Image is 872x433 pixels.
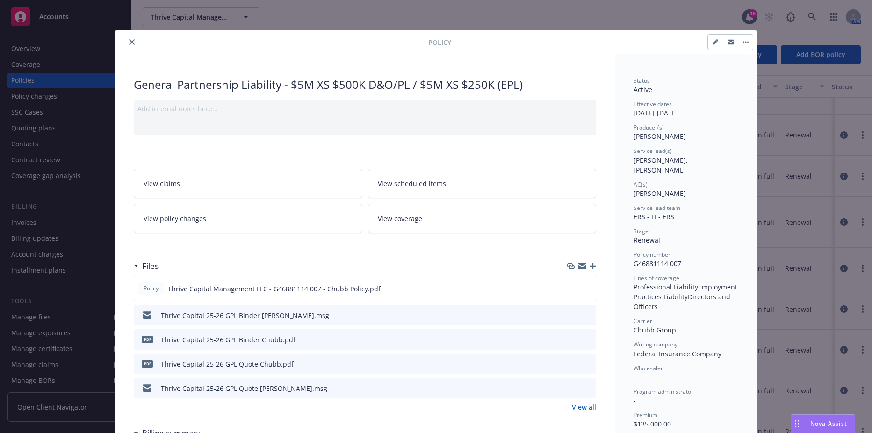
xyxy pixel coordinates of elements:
[584,310,592,320] button: preview file
[634,227,649,235] span: Stage
[634,340,677,348] span: Writing company
[634,236,660,245] span: Renewal
[634,349,721,358] span: Federal Insurance Company
[161,310,329,320] div: Thrive Capital 25-26 GPL Binder [PERSON_NAME].msg
[161,335,295,345] div: Thrive Capital 25-26 GPL Binder Chubb.pdf
[572,402,596,412] a: View all
[142,260,159,272] h3: Files
[634,411,657,419] span: Premium
[161,383,327,393] div: Thrive Capital 25-26 GPL Quote [PERSON_NAME].msg
[634,419,671,428] span: $135,000.00
[137,104,592,114] div: Add internal notes here...
[634,292,732,311] span: Directors and Officers
[142,284,160,293] span: Policy
[634,373,636,382] span: -
[569,310,577,320] button: download file
[634,147,672,155] span: Service lead(s)
[569,383,577,393] button: download file
[144,179,180,188] span: View claims
[634,204,680,212] span: Service lead team
[368,169,597,198] a: View scheduled items
[134,204,362,233] a: View policy changes
[634,388,693,396] span: Program administrator
[134,260,159,272] div: Files
[584,383,592,393] button: preview file
[161,359,294,369] div: Thrive Capital 25-26 GPL Quote Chubb.pdf
[134,169,362,198] a: View claims
[634,317,652,325] span: Carrier
[634,189,686,198] span: [PERSON_NAME]
[142,360,153,367] span: pdf
[634,364,663,372] span: Wholesaler
[144,214,206,224] span: View policy changes
[584,335,592,345] button: preview file
[634,259,681,268] span: G46881114 007
[634,325,676,334] span: Chubb Group
[634,77,650,85] span: Status
[428,37,451,47] span: Policy
[569,284,576,294] button: download file
[791,415,803,433] div: Drag to move
[569,359,577,369] button: download file
[634,282,698,291] span: Professional Liability
[791,414,855,433] button: Nova Assist
[634,100,672,108] span: Effective dates
[584,359,592,369] button: preview file
[368,204,597,233] a: View coverage
[634,396,636,405] span: -
[634,274,679,282] span: Lines of coverage
[168,284,381,294] span: Thrive Capital Management LLC - G46881114 007 - Chubb Policy.pdf
[810,419,847,427] span: Nova Assist
[134,77,596,93] div: General Partnership Liability - $5M XS $500K D&O/PL / $5M XS $250K (EPL)
[634,156,690,174] span: [PERSON_NAME], [PERSON_NAME]
[634,180,648,188] span: AC(s)
[584,284,592,294] button: preview file
[634,251,670,259] span: Policy number
[142,336,153,343] span: pdf
[634,212,674,221] span: ERS - FI - ERS
[126,36,137,48] button: close
[634,123,664,131] span: Producer(s)
[378,179,446,188] span: View scheduled items
[378,214,422,224] span: View coverage
[634,282,739,301] span: Employment Practices Liability
[634,100,738,118] div: [DATE] - [DATE]
[569,335,577,345] button: download file
[634,85,652,94] span: Active
[634,132,686,141] span: [PERSON_NAME]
